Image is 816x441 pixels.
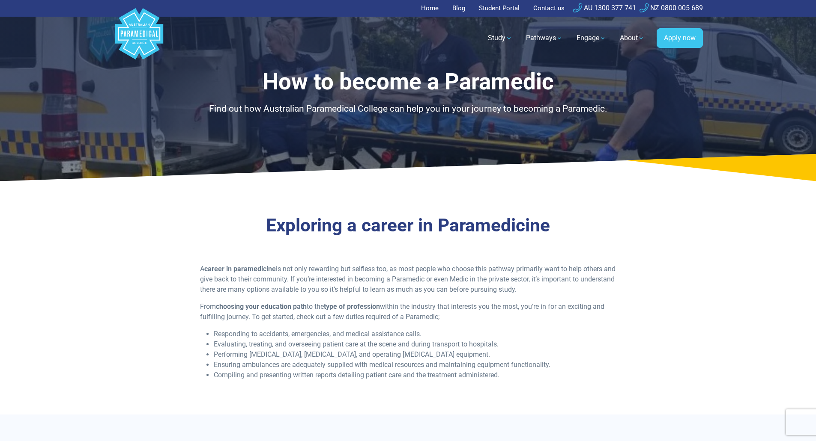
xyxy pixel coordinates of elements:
[521,26,568,50] a: Pathways
[640,4,703,12] a: NZ 0800 005 689
[214,329,616,339] li: Responding to accidents, emergencies, and medical assistance calls.
[158,68,659,95] h1: How to become a Paramedic
[214,339,616,349] li: Evaluating, treating, and overseeing patient care at the scene and during transport to hospitals.
[324,302,380,311] strong: type of profession
[200,302,616,322] p: From to the within the industry that interests you the most, you’re in for an exciting and fulfil...
[114,17,165,60] a: Australian Paramedical College
[657,28,703,48] a: Apply now
[158,102,659,116] p: Find out how Australian Paramedical College can help you in your journey to becoming a Paramedic.
[214,360,616,370] li: Ensuring ambulances are adequately supplied with medical resources and maintaining equipment func...
[200,264,616,295] p: A is not only rewarding but selfless too, as most people who choose this pathway primarily want t...
[158,215,659,237] h2: Exploring a career in Paramedicine
[483,26,517,50] a: Study
[571,26,611,50] a: Engage
[573,4,636,12] a: AU 1300 377 741
[216,302,307,311] strong: choosing your education path
[214,370,616,380] li: Compiling and presenting written reports detailing patient care and the treatment administered.
[204,265,276,273] strong: career in paramedicine
[214,349,616,360] li: Performing [MEDICAL_DATA], [MEDICAL_DATA], and operating [MEDICAL_DATA] equipment.
[615,26,650,50] a: About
